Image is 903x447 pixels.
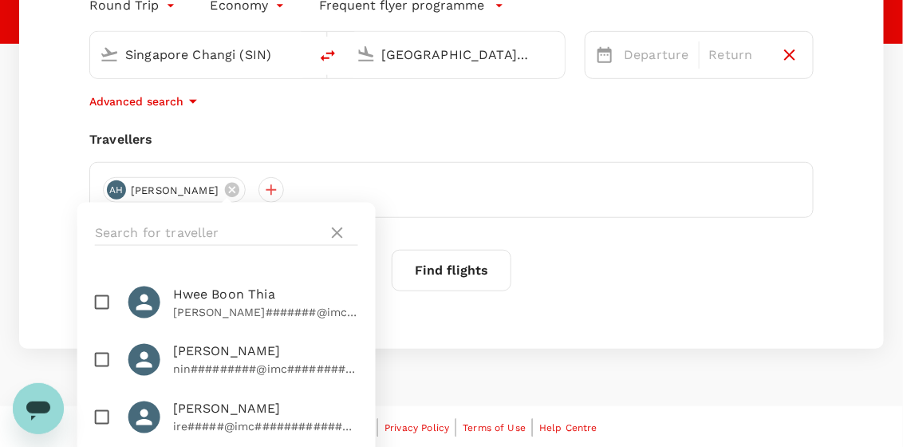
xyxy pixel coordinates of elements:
a: Privacy Policy [384,419,449,437]
span: Help Centre [539,422,597,433]
span: [PERSON_NAME] [173,399,358,418]
span: Privacy Policy [384,422,449,433]
button: Find flights [392,250,511,291]
input: Search for traveller [95,220,321,246]
span: Terms of Use [463,422,526,433]
div: AH[PERSON_NAME] [103,177,246,203]
span: [PERSON_NAME] [173,342,358,361]
p: Advanced search [89,93,183,109]
button: Open [298,53,301,56]
input: Going to [382,42,532,67]
p: nin#########@imc################### [173,361,358,377]
span: [PERSON_NAME] [121,183,228,199]
button: Advanced search [89,92,203,111]
button: Open [554,53,557,56]
a: Help Centre [539,419,597,437]
p: Departure [624,45,688,65]
div: AH [107,180,126,200]
button: delete [309,37,347,75]
iframe: Button to launch messaging window [13,383,64,434]
p: [PERSON_NAME]#######@imc################### [173,303,358,319]
p: ire#####@imc################### [173,418,358,434]
a: Terms of Use [463,419,526,437]
p: Return [709,45,767,65]
span: Hwee Boon Thia [173,284,358,303]
input: Depart from [125,42,275,67]
div: Travellers [89,130,814,149]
